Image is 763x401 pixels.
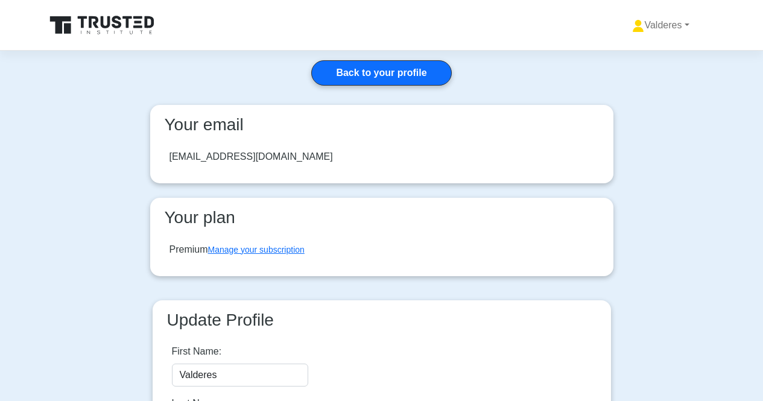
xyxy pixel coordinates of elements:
h3: Your plan [160,207,604,228]
div: Premium [169,242,305,257]
h3: Update Profile [162,310,601,330]
a: Valderes [603,13,718,37]
div: [EMAIL_ADDRESS][DOMAIN_NAME] [169,150,333,164]
a: Manage your subscription [208,245,305,254]
a: Back to your profile [311,60,451,86]
label: First Name: [172,344,222,359]
h3: Your email [160,115,604,135]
